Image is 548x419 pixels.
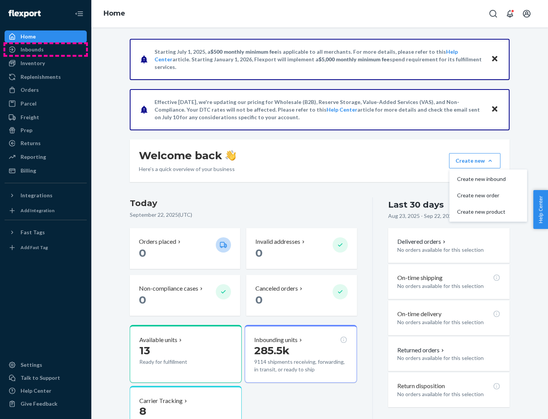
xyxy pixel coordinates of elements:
[519,6,534,21] button: Open account menu
[8,10,41,18] img: Flexport logo
[139,405,146,417] span: 8
[5,111,87,123] a: Freight
[397,390,500,398] p: No orders available for this selection
[451,171,526,187] button: Create new inbound
[457,209,506,214] span: Create new product
[254,344,290,357] span: 285.5k
[139,237,176,246] p: Orders placed
[5,372,87,384] a: Talk to Support
[5,71,87,83] a: Replenishments
[5,385,87,397] a: Help Center
[139,344,150,357] span: 13
[139,293,146,306] span: 0
[21,59,45,67] div: Inventory
[21,139,41,147] div: Returns
[130,325,242,383] button: Available units13Ready for fulfillment
[5,43,87,56] a: Inbounds
[21,33,36,40] div: Home
[255,246,263,259] span: 0
[5,165,87,177] a: Billing
[388,212,469,220] p: Aug 23, 2025 - Sep 22, 2025 ( UTC )
[139,284,198,293] p: Non-compliance cases
[139,246,146,259] span: 0
[5,205,87,217] a: Add Integration
[5,226,87,238] button: Fast Tags
[5,189,87,202] button: Integrations
[397,310,441,318] p: On-time delivery
[5,124,87,136] a: Prep
[21,46,44,53] div: Inbounds
[21,244,48,251] div: Add Fast Tag
[21,387,51,395] div: Help Center
[502,6,518,21] button: Open notifications
[5,398,87,410] button: Give Feedback
[255,293,263,306] span: 0
[21,126,32,134] div: Prep
[21,374,60,382] div: Talk to Support
[245,325,357,383] button: Inbounding units285.5k9114 shipments receiving, forwarding, in transit, or ready to ship
[397,354,500,362] p: No orders available for this selection
[490,104,500,115] button: Close
[397,246,500,254] p: No orders available for this selection
[21,167,36,174] div: Billing
[130,228,240,269] button: Orders placed 0
[5,57,87,69] a: Inventory
[533,190,548,229] button: Help Center
[5,137,87,149] a: Returns
[246,228,357,269] button: Invalid addresses 0
[327,106,357,113] a: Help Center
[397,382,445,390] p: Return disposition
[246,275,357,316] button: Canceled orders 0
[457,193,506,198] span: Create new order
[139,358,210,366] p: Ready for fulfillment
[210,48,277,55] span: $500 monthly minimum fee
[21,153,46,161] div: Reporting
[5,98,87,110] a: Parcel
[21,361,42,369] div: Settings
[155,98,484,121] p: Effective [DATE], we're updating our pricing for Wholesale (B2B), Reserve Storage, Value-Added Se...
[397,273,443,282] p: On-time shipping
[319,56,390,62] span: $5,000 monthly minimum fee
[397,237,447,246] button: Delivered orders
[451,187,526,204] button: Create new order
[21,229,45,236] div: Fast Tags
[130,211,357,219] p: September 22, 2025 ( UTC )
[5,359,87,371] a: Settings
[457,176,506,182] span: Create new inbound
[139,397,183,405] p: Carrier Tracking
[139,336,177,344] p: Available units
[486,6,501,21] button: Open Search Box
[5,30,87,43] a: Home
[449,153,500,168] button: Create newCreate new inboundCreate new orderCreate new product
[97,3,131,25] ol: breadcrumbs
[21,100,37,107] div: Parcel
[388,199,444,211] div: Last 30 days
[130,197,357,209] h3: Today
[255,237,300,246] p: Invalid addresses
[139,165,236,173] p: Here’s a quick overview of your business
[72,6,87,21] button: Close Navigation
[255,284,298,293] p: Canceled orders
[104,9,125,18] a: Home
[21,192,53,199] div: Integrations
[397,282,500,290] p: No orders available for this selection
[5,84,87,96] a: Orders
[21,73,61,81] div: Replenishments
[5,241,87,254] a: Add Fast Tag
[139,149,236,162] h1: Welcome back
[5,151,87,163] a: Reporting
[130,275,240,316] button: Non-compliance cases 0
[397,346,446,355] button: Returned orders
[155,48,484,71] p: Starting July 1, 2025, a is applicable to all merchants. For more details, please refer to this a...
[225,150,236,161] img: hand-wave emoji
[21,114,39,121] div: Freight
[451,204,526,220] button: Create new product
[21,86,39,94] div: Orders
[490,54,500,65] button: Close
[21,207,54,214] div: Add Integration
[254,336,298,344] p: Inbounding units
[397,318,500,326] p: No orders available for this selection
